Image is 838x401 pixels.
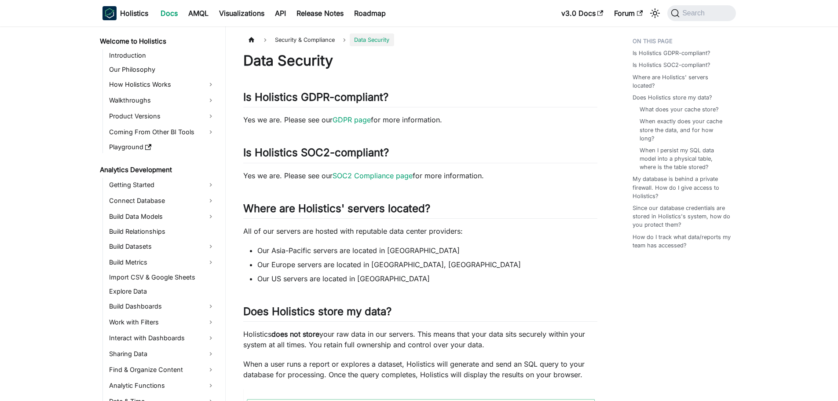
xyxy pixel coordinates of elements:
[648,6,662,20] button: Switch between dark and light mode (currently system mode)
[106,49,218,62] a: Introduction
[97,164,218,176] a: Analytics Development
[243,170,597,181] p: Yes we are. Please see our for more information.
[609,6,648,20] a: Forum
[257,273,597,284] li: Our US servers are located in [GEOGRAPHIC_DATA]
[243,52,597,70] h1: Data Security
[243,226,597,236] p: All of our servers are hosted with reputable data center providers:
[106,178,218,192] a: Getting Started
[102,6,117,20] img: Holistics
[640,146,727,172] a: When I persist my SQL data model into a physical table, where is the table stored?
[243,305,597,322] h2: Does Holistics store my data?
[257,259,597,270] li: Our Europe servers are located in [GEOGRAPHIC_DATA], [GEOGRAPHIC_DATA]
[120,8,148,18] b: Holistics
[271,33,339,46] span: Security & Compliance
[106,363,218,377] a: Find & Organize Content
[243,91,597,107] h2: Is Holistics GDPR-compliant?
[333,171,413,180] a: SOC2 Compliance page
[333,115,371,124] a: GDPR page
[271,330,300,338] strong: does not
[106,194,218,208] a: Connect Database
[106,255,218,269] a: Build Metrics
[350,33,394,46] span: Data Security
[243,202,597,219] h2: Where are Holistics' servers located?
[243,146,597,163] h2: Is Holistics SOC2-compliant?
[243,359,597,380] p: When a user runs a report or explores a dataset, Holistics will generate and send an SQL query to...
[243,329,597,350] p: Holistics your raw data in our servers. This means that your data sits securely within your syste...
[303,330,319,338] strong: store
[106,141,218,153] a: Playground
[106,63,218,76] a: Our Philosophy
[633,61,710,69] a: Is Holistics SOC2-compliant?
[155,6,183,20] a: Docs
[633,175,731,200] a: My database is behind a private firewall. How do I give access to Holistics?
[257,245,597,256] li: Our Asia-Pacific servers are located in [GEOGRAPHIC_DATA]
[106,299,218,313] a: Build Dashboards
[270,6,291,20] a: API
[633,204,731,229] a: Since our database credentials are stored in Holistics's system, how do you protect them?
[94,26,226,401] nav: Docs sidebar
[183,6,214,20] a: AMQL
[102,6,148,20] a: HolisticsHolisticsHolistics
[106,285,218,298] a: Explore Data
[556,6,609,20] a: v3.0 Docs
[106,239,218,254] a: Build Datasets
[106,109,218,123] a: Product Versions
[106,347,218,361] a: Sharing Data
[633,73,731,90] a: Where are Holistics' servers located?
[106,315,218,329] a: Work with Filters
[106,93,218,107] a: Walkthroughs
[640,105,719,114] a: What does your cache store?
[640,117,727,143] a: When exactly does your cache store the data, and for how long?
[633,93,712,102] a: Does Holistics store my data?
[243,33,260,46] a: Home page
[106,379,218,393] a: Analytic Functions
[106,271,218,283] a: Import CSV & Google Sheets
[106,331,218,345] a: Interact with Dashboards
[633,49,710,57] a: Is Holistics GDPR-compliant?
[106,225,218,238] a: Build Relationships
[106,125,218,139] a: Coming From Other BI Tools
[106,77,218,92] a: How Holistics Works
[291,6,349,20] a: Release Notes
[243,33,597,46] nav: Breadcrumbs
[97,35,218,48] a: Welcome to Holistics
[214,6,270,20] a: Visualizations
[680,9,710,17] span: Search
[667,5,736,21] button: Search (Command+K)
[106,210,218,224] a: Build Data Models
[243,114,597,125] p: Yes we are. Please see our for more information.
[633,233,731,250] a: How do I track what data/reports my team has accessed?
[349,6,391,20] a: Roadmap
